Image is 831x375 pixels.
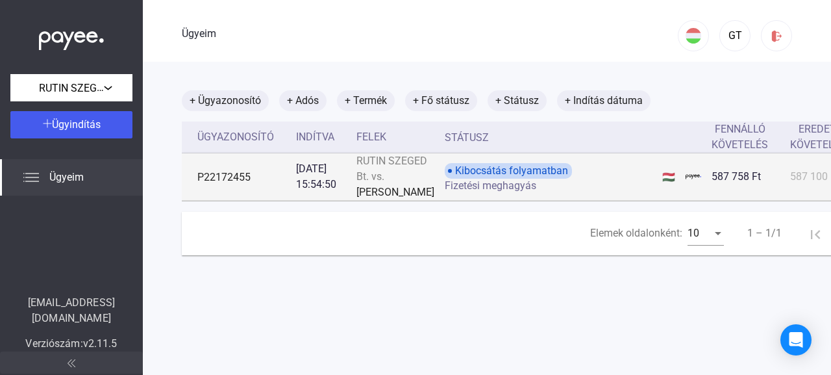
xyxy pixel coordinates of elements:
font: + Ügyazonosító [190,94,261,107]
font: [PERSON_NAME] [356,186,434,198]
button: GT [719,20,750,51]
img: plus-white.svg [43,119,52,128]
img: white-payee-white-dot.svg [39,24,104,51]
font: [DATE] 15:54:50 [296,162,336,190]
font: + Adós [287,94,319,107]
font: Verziószám: [25,337,82,350]
font: Felek [356,131,386,143]
img: HU [686,28,701,44]
div: Felek [356,129,434,145]
font: Fizetési meghagyás [445,179,536,192]
font: v2.11.5 [83,337,118,350]
font: 1 – 1/1 [747,227,782,239]
font: Ügyeim [49,171,84,183]
button: RUTIN SZEGED Bt. [10,74,132,101]
font: Kibocsátás folyamatban [455,164,568,177]
font: 587 758 Ft [712,170,761,183]
button: Ügyindítás [10,111,132,138]
mat-select: Elemek oldalonként: [688,226,724,241]
div: Fennálló követelés [712,122,780,153]
img: kedvezményezett-logó [686,169,701,185]
font: Ügyindítás [52,118,101,131]
font: Fennálló követelés [712,123,768,151]
font: 🇭🇺 [662,171,675,183]
font: Elemek oldalonként: [590,227,682,239]
font: RUTIN SZEGED Bt. [39,81,125,94]
button: HU [678,20,709,51]
font: RUTIN SZEGED Bt. vs. [356,155,427,183]
font: Ügyazonosító [197,131,274,143]
font: GT [728,29,742,42]
img: arrow-double-left-grey.svg [68,359,75,367]
font: Státusz [445,131,489,144]
font: + Termék [345,94,387,107]
div: Ügyazonosító [197,129,286,145]
font: P22172455 [197,171,251,183]
button: kijelentkezés-piros [761,20,792,51]
font: 10 [688,227,699,239]
img: kijelentkezés-piros [770,29,784,43]
font: Indítva [296,131,334,143]
font: Ügyeim [182,27,216,40]
font: + Indítás dátuma [565,94,643,107]
div: Indítva [296,129,346,145]
font: + Státusz [495,94,539,107]
font: [EMAIL_ADDRESS][DOMAIN_NAME] [28,296,115,324]
font: + Fő státusz [413,94,469,107]
button: Első oldal [802,220,828,246]
div: Intercom Messenger megnyitása [780,324,812,356]
img: list.svg [23,170,39,185]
